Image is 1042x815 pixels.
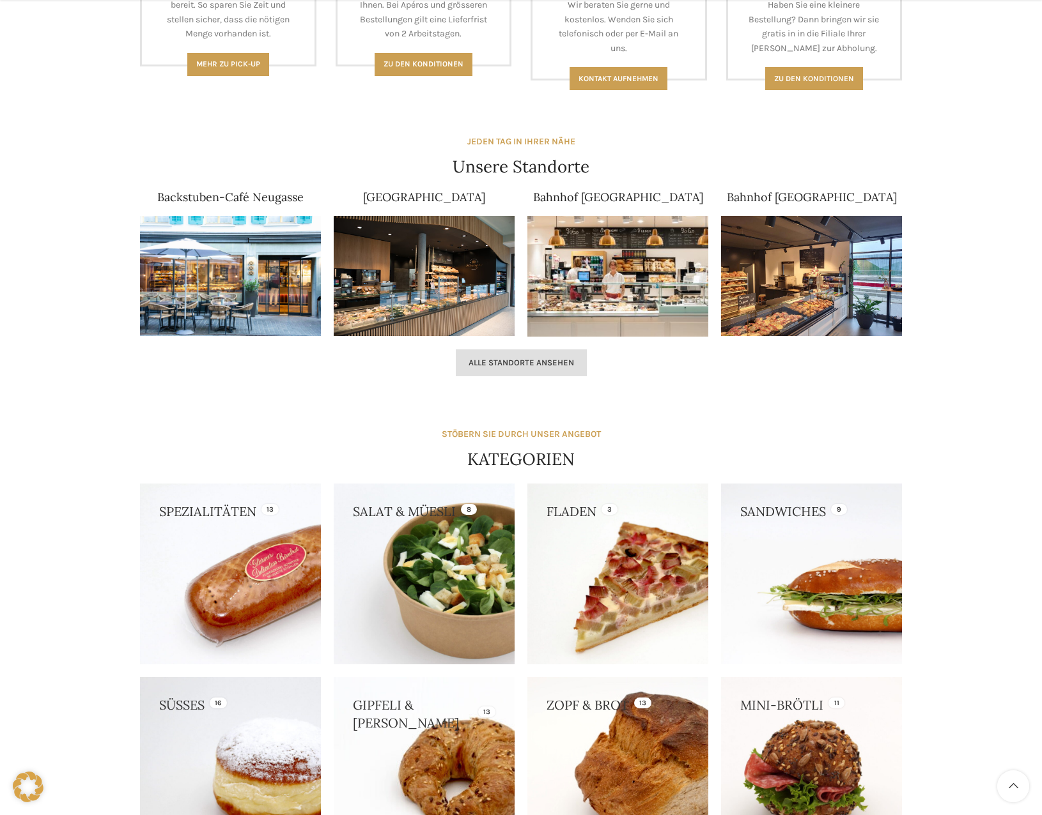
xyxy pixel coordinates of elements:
h4: KATEGORIEN [467,448,575,471]
span: Zu den konditionen [774,74,854,83]
div: JEDEN TAG IN IHRER NÄHE [467,135,575,149]
a: Mehr zu Pick-Up [187,53,269,76]
a: Kontakt aufnehmen [570,67,667,90]
div: STÖBERN SIE DURCH UNSER ANGEBOT [442,427,601,441]
a: Zu den Konditionen [375,53,472,76]
h4: Unsere Standorte [453,155,589,178]
a: [GEOGRAPHIC_DATA] [363,190,485,204]
a: Bahnhof [GEOGRAPHIC_DATA] [727,190,897,204]
a: Bahnhof [GEOGRAPHIC_DATA] [533,190,703,204]
span: Mehr zu Pick-Up [196,59,260,68]
a: Zu den konditionen [765,67,863,90]
span: Alle Standorte ansehen [469,358,574,368]
a: Alle Standorte ansehen [456,349,587,376]
a: Scroll to top button [997,770,1029,802]
span: Zu den Konditionen [384,59,463,68]
a: Backstuben-Café Neugasse [157,190,304,204]
span: Kontakt aufnehmen [579,74,658,83]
